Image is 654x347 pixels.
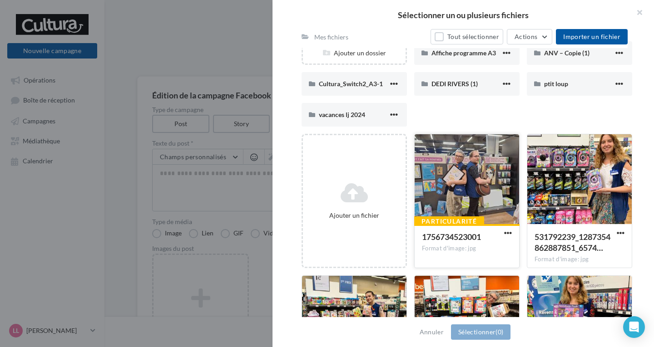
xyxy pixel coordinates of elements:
span: Affiche programme A3 [431,49,496,57]
div: Open Intercom Messenger [623,316,645,338]
div: Format d'image: jpg [535,255,624,264]
button: Sélectionner(0) [451,324,510,340]
span: Importer un fichier [563,33,620,40]
span: 531792239_1287354862887851_6574571012836268482_n [535,232,610,253]
span: Actions [515,33,537,40]
span: 1756734523001 [422,232,481,242]
div: Ajouter un dossier [303,49,406,58]
button: Importer un fichier [556,29,628,44]
div: Ajouter un fichier [307,211,402,220]
span: ptit loup [544,80,568,88]
span: DEDI RIVERS (1) [431,80,478,88]
button: Annuler [416,327,447,337]
span: (0) [495,328,503,336]
button: Actions [507,29,552,44]
div: Format d'image: jpg [422,244,512,253]
h2: Sélectionner un ou plusieurs fichiers [287,11,639,19]
button: Tout sélectionner [431,29,503,44]
span: vacances lj 2024 [319,111,365,118]
span: Cultura_Switch2_A3-1 [319,80,383,88]
span: ANV – Copie (1) [544,49,590,57]
div: Mes fichiers [314,33,348,42]
div: Particularité [414,216,484,226]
